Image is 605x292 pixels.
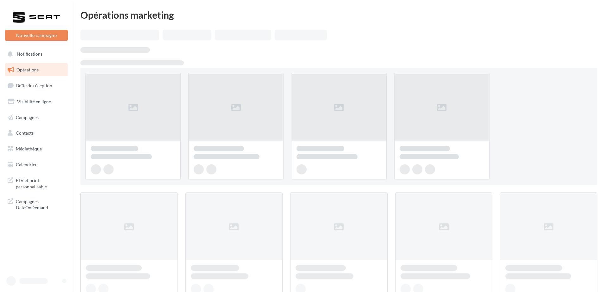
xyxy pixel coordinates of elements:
a: Campagnes [4,111,69,124]
a: PLV et print personnalisable [4,173,69,192]
button: Notifications [4,47,66,61]
a: Contacts [4,126,69,140]
span: Contacts [16,130,34,136]
div: Opérations marketing [80,10,597,20]
a: Campagnes DataOnDemand [4,195,69,213]
span: Visibilité en ligne [17,99,51,104]
a: Opérations [4,63,69,76]
span: Calendrier [16,162,37,167]
a: Visibilité en ligne [4,95,69,108]
span: Opérations [16,67,39,72]
span: PLV et print personnalisable [16,176,65,190]
a: Calendrier [4,158,69,171]
span: Campagnes DataOnDemand [16,197,65,211]
span: Notifications [17,51,42,57]
button: Nouvelle campagne [5,30,68,41]
span: Boîte de réception [16,83,52,88]
a: Médiathèque [4,142,69,155]
span: Campagnes [16,114,39,120]
span: Médiathèque [16,146,42,151]
a: Boîte de réception [4,79,69,92]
